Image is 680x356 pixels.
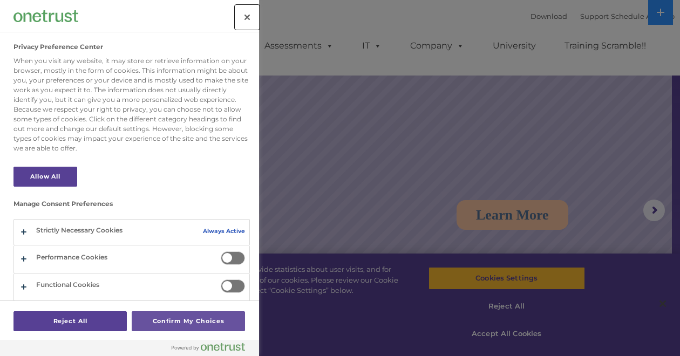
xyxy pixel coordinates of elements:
img: Company Logo [13,10,78,22]
h3: Manage Consent Preferences [13,200,250,213]
a: Powered by OneTrust Opens in a new Tab [172,343,254,356]
img: Powered by OneTrust Opens in a new Tab [172,343,245,351]
button: Reject All [13,311,127,331]
button: Allow All [13,167,77,187]
h2: Privacy Preference Center [13,43,103,51]
button: Close [235,5,259,29]
span: Phone number [150,115,196,124]
button: Confirm My Choices [132,311,245,331]
span: Last name [150,71,183,79]
div: Company Logo [13,5,78,27]
div: When you visit any website, it may store or retrieve information on your browser, mostly in the f... [13,56,250,153]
